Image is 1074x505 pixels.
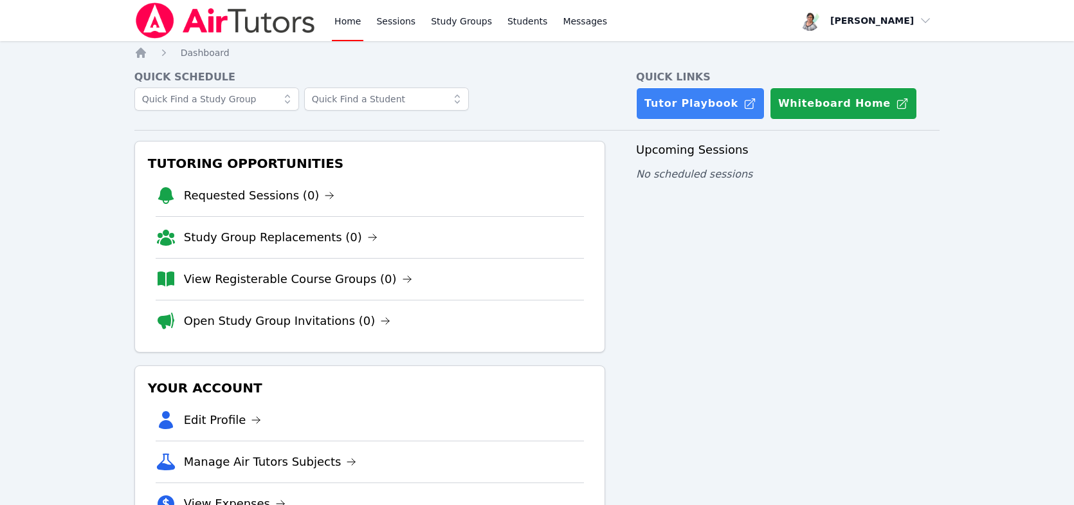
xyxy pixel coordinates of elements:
h3: Your Account [145,376,594,399]
button: Whiteboard Home [770,87,917,120]
a: Tutor Playbook [636,87,765,120]
span: Messages [563,15,607,28]
a: Open Study Group Invitations (0) [184,312,391,330]
nav: Breadcrumb [134,46,940,59]
span: No scheduled sessions [636,168,752,180]
h3: Upcoming Sessions [636,141,940,159]
h3: Tutoring Opportunities [145,152,594,175]
a: Study Group Replacements (0) [184,228,378,246]
a: Requested Sessions (0) [184,187,335,205]
a: Manage Air Tutors Subjects [184,453,357,471]
a: Dashboard [181,46,230,59]
h4: Quick Links [636,69,940,85]
span: Dashboard [181,48,230,58]
a: Edit Profile [184,411,262,429]
a: View Registerable Course Groups (0) [184,270,412,288]
h4: Quick Schedule [134,69,605,85]
img: Air Tutors [134,3,316,39]
input: Quick Find a Student [304,87,469,111]
input: Quick Find a Study Group [134,87,299,111]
